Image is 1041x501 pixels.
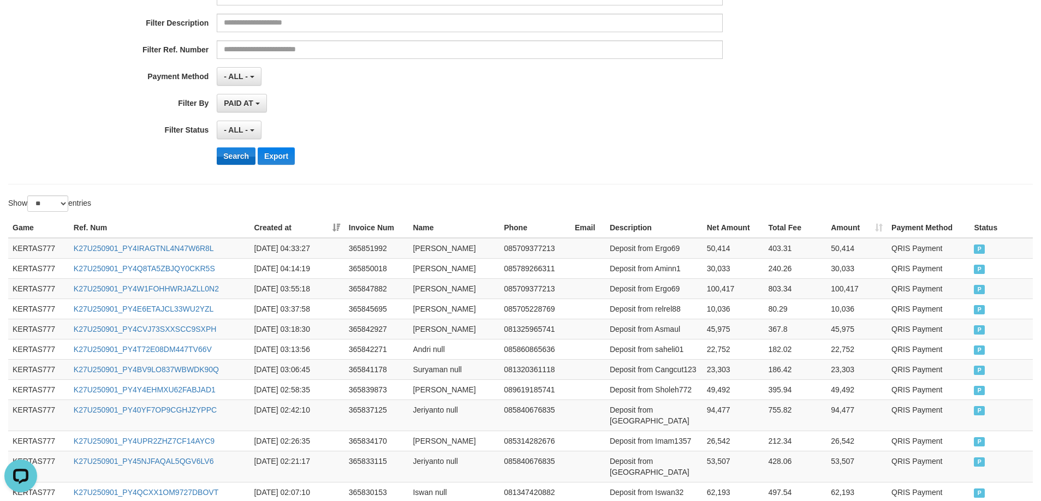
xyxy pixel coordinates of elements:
td: [PERSON_NAME] [408,431,499,451]
td: 10,036 [703,299,764,319]
td: 755.82 [764,399,827,431]
a: K27U250901_PY4T72E08DM447TV66V [74,345,212,354]
td: 365834170 [344,431,409,451]
td: 365842271 [344,339,409,359]
button: Search [217,147,255,165]
a: K27U250901_PY4Y4EHMXU62FABJAD1 [74,385,216,394]
td: 081320361118 [499,359,570,379]
th: Payment Method [887,218,969,238]
span: PAID [974,265,985,274]
td: 085709377213 [499,238,570,259]
td: [DATE] 02:21:17 [249,451,344,482]
span: PAID [974,244,985,254]
td: 367.8 [764,319,827,339]
td: 240.26 [764,258,827,278]
td: QRIS Payment [887,399,969,431]
td: KERTAS777 [8,379,69,399]
td: Deposit from Aminn1 [605,258,703,278]
th: Total Fee [764,218,827,238]
td: 50,414 [826,238,887,259]
span: - ALL - [224,126,248,134]
a: K27U250901_PY40YF7OP9CGHJZYPPC [74,405,217,414]
td: 365845695 [344,299,409,319]
td: KERTAS777 [8,278,69,299]
td: 395.94 [764,379,827,399]
td: [PERSON_NAME] [408,319,499,339]
button: Export [258,147,295,165]
td: 212.34 [764,431,827,451]
td: 085840676835 [499,451,570,482]
td: 085314282676 [499,431,570,451]
td: 081325965741 [499,319,570,339]
select: Showentries [27,195,68,212]
td: 085860865636 [499,339,570,359]
a: K27U250901_PY4UPR2ZHZ7CF14AYC9 [74,437,215,445]
th: Created at: activate to sort column ascending [249,218,344,238]
td: 45,975 [826,319,887,339]
td: 26,542 [826,431,887,451]
td: [PERSON_NAME] [408,278,499,299]
td: Deposit from [GEOGRAPHIC_DATA] [605,399,703,431]
th: Amount: activate to sort column ascending [826,218,887,238]
td: 365833115 [344,451,409,482]
span: PAID [974,457,985,467]
td: KERTAS777 [8,299,69,319]
td: QRIS Payment [887,359,969,379]
a: K27U250901_PY4Q8TA5ZBJQY0CKR5S [74,264,215,273]
td: [DATE] 03:13:56 [249,339,344,359]
td: 182.02 [764,339,827,359]
td: [PERSON_NAME] [408,379,499,399]
td: Deposit from Imam1357 [605,431,703,451]
td: 365841178 [344,359,409,379]
a: K27U250901_PY4BV9LO837WBWDK90Q [74,365,219,374]
td: 365850018 [344,258,409,278]
td: 30,033 [826,258,887,278]
td: [PERSON_NAME] [408,258,499,278]
span: PAID [974,437,985,446]
td: Andri null [408,339,499,359]
td: [PERSON_NAME] [408,299,499,319]
td: QRIS Payment [887,238,969,259]
td: 365842927 [344,319,409,339]
td: QRIS Payment [887,319,969,339]
td: Deposit from saheli01 [605,339,703,359]
td: QRIS Payment [887,258,969,278]
td: 186.42 [764,359,827,379]
td: 80.29 [764,299,827,319]
td: 085705228769 [499,299,570,319]
span: PAID [974,325,985,335]
th: Status [969,218,1033,238]
a: K27U250901_PY4QCXX1OM9727DBOVT [74,488,218,497]
td: [DATE] 03:55:18 [249,278,344,299]
td: 53,507 [703,451,764,482]
td: [DATE] 03:06:45 [249,359,344,379]
span: PAID AT [224,99,253,108]
td: KERTAS777 [8,258,69,278]
a: K27U250901_PY4IRAGTNL4N47W6R8L [74,244,214,253]
td: 803.34 [764,278,827,299]
td: 22,752 [826,339,887,359]
td: QRIS Payment [887,451,969,482]
td: 365847882 [344,278,409,299]
td: 45,975 [703,319,764,339]
td: 365839873 [344,379,409,399]
button: - ALL - [217,121,261,139]
td: 403.31 [764,238,827,259]
td: [DATE] 03:18:30 [249,319,344,339]
td: 23,303 [826,359,887,379]
td: KERTAS777 [8,431,69,451]
span: PAID [974,285,985,294]
th: Game [8,218,69,238]
span: - ALL - [224,72,248,81]
td: 53,507 [826,451,887,482]
td: Deposit from Sholeh772 [605,379,703,399]
a: K27U250901_PY4CVJ73SXXSCC9SXPH [74,325,217,333]
td: Suryaman null [408,359,499,379]
td: 100,417 [826,278,887,299]
td: 428.06 [764,451,827,482]
td: [DATE] 03:37:58 [249,299,344,319]
button: PAID AT [217,94,266,112]
span: PAID [974,305,985,314]
td: QRIS Payment [887,278,969,299]
button: Open LiveChat chat widget [4,4,37,37]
